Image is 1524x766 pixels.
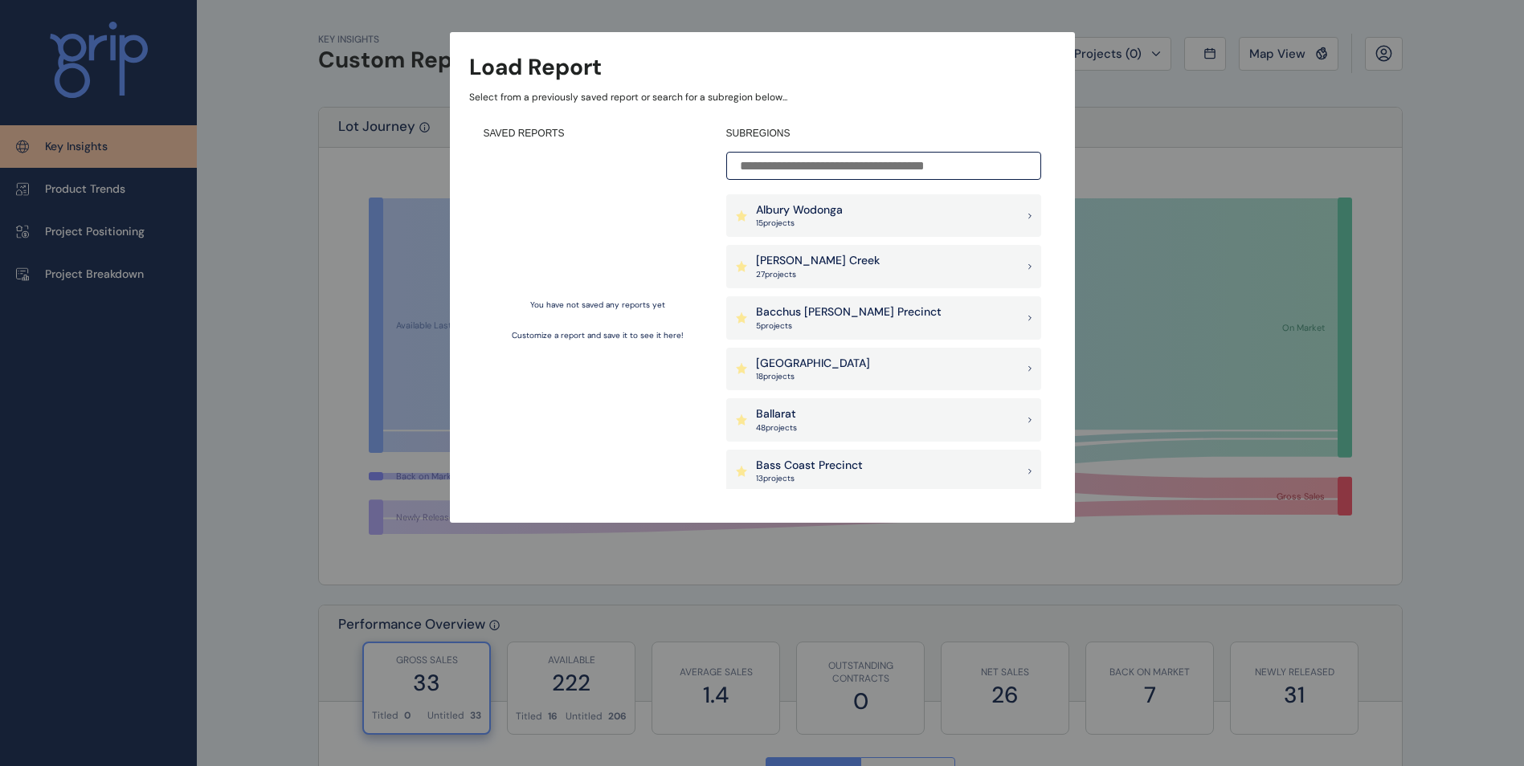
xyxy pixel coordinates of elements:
[484,127,712,141] h4: SAVED REPORTS
[756,320,942,332] p: 5 project s
[756,269,880,280] p: 27 project s
[469,51,602,83] h3: Load Report
[756,371,870,382] p: 18 project s
[756,422,797,434] p: 48 project s
[756,473,863,484] p: 13 project s
[726,127,1041,141] h4: SUBREGIONS
[756,458,863,474] p: Bass Coast Precinct
[756,356,870,372] p: [GEOGRAPHIC_DATA]
[756,253,880,269] p: [PERSON_NAME] Creek
[530,299,665,311] p: You have not saved any reports yet
[756,406,797,422] p: Ballarat
[512,330,684,341] p: Customize a report and save it to see it here!
[469,91,1056,104] p: Select from a previously saved report or search for a subregion below...
[756,304,942,320] p: Bacchus [PERSON_NAME] Precinct
[756,218,843,229] p: 15 project s
[756,202,843,218] p: Albury Wodonga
